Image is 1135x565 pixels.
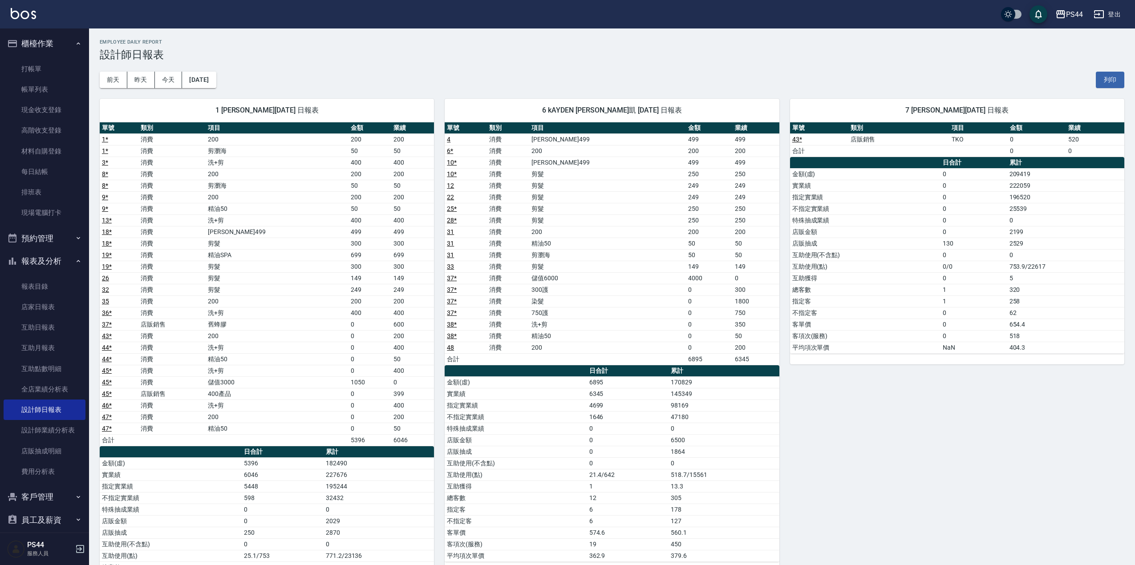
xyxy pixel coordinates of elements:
[733,342,779,353] td: 200
[391,272,434,284] td: 149
[529,249,686,261] td: 剪瀏海
[391,214,434,226] td: 400
[391,157,434,168] td: 400
[487,122,529,134] th: 類別
[349,122,391,134] th: 金額
[349,376,391,388] td: 1050
[349,261,391,272] td: 300
[11,8,36,19] img: Logo
[349,180,391,191] td: 50
[940,226,1007,238] td: 0
[206,145,349,157] td: 剪瀏海
[1007,284,1124,295] td: 320
[138,353,206,365] td: 消費
[206,214,349,226] td: 洗+剪
[733,191,779,203] td: 249
[790,191,941,203] td: 指定實業績
[733,133,779,145] td: 499
[733,353,779,365] td: 6345
[940,295,1007,307] td: 1
[391,284,434,295] td: 249
[686,133,733,145] td: 499
[487,180,529,191] td: 消費
[138,261,206,272] td: 消費
[1007,238,1124,249] td: 2529
[1052,5,1086,24] button: PS44
[391,203,434,214] td: 50
[206,330,349,342] td: 200
[487,145,529,157] td: 消費
[138,214,206,226] td: 消費
[733,226,779,238] td: 200
[669,365,779,377] th: 累計
[1030,5,1047,23] button: save
[940,238,1007,249] td: 130
[138,272,206,284] td: 消費
[529,214,686,226] td: 剪髮
[686,284,733,295] td: 0
[529,272,686,284] td: 儲值6000
[940,191,1007,203] td: 0
[455,106,768,115] span: 6 kAYDEN [PERSON_NAME]凱 [DATE] 日報表
[790,180,941,191] td: 實業績
[391,307,434,319] td: 400
[182,72,216,88] button: [DATE]
[686,319,733,330] td: 0
[349,342,391,353] td: 0
[949,122,1008,134] th: 項目
[138,180,206,191] td: 消費
[206,376,349,388] td: 儲值3000
[529,191,686,203] td: 剪髮
[790,214,941,226] td: 特殊抽成業績
[447,240,454,247] a: 31
[686,203,733,214] td: 250
[4,161,85,182] a: 每日結帳
[487,214,529,226] td: 消費
[349,145,391,157] td: 50
[138,238,206,249] td: 消費
[529,157,686,168] td: [PERSON_NAME]499
[447,182,454,189] a: 12
[686,145,733,157] td: 200
[110,106,423,115] span: 1 [PERSON_NAME][DATE] 日報表
[349,319,391,330] td: 0
[206,238,349,249] td: 剪髮
[445,122,779,365] table: a dense table
[4,202,85,223] a: 現場電腦打卡
[100,122,138,134] th: 單號
[4,227,85,250] button: 預約管理
[733,295,779,307] td: 1800
[529,295,686,307] td: 染髮
[391,249,434,261] td: 699
[487,330,529,342] td: 消費
[447,136,450,143] a: 4
[1066,133,1124,145] td: 520
[4,441,85,461] a: 店販抽成明細
[4,317,85,338] a: 互助日報表
[1066,122,1124,134] th: 業績
[391,180,434,191] td: 50
[487,307,529,319] td: 消費
[1007,261,1124,272] td: 753.9/22617
[686,295,733,307] td: 0
[940,168,1007,180] td: 0
[206,365,349,376] td: 洗+剪
[529,261,686,272] td: 剪髮
[155,72,182,88] button: 今天
[487,319,529,330] td: 消費
[349,307,391,319] td: 400
[529,330,686,342] td: 精油50
[391,145,434,157] td: 50
[102,274,109,282] a: 26
[206,307,349,319] td: 洗+剪
[733,284,779,295] td: 300
[487,272,529,284] td: 消費
[940,342,1007,353] td: NaN
[391,330,434,342] td: 200
[445,353,487,365] td: 合計
[206,319,349,330] td: 舊蜂膠
[940,180,1007,191] td: 0
[790,168,941,180] td: 金額(虛)
[391,376,434,388] td: 0
[4,141,85,161] a: 材料自購登錄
